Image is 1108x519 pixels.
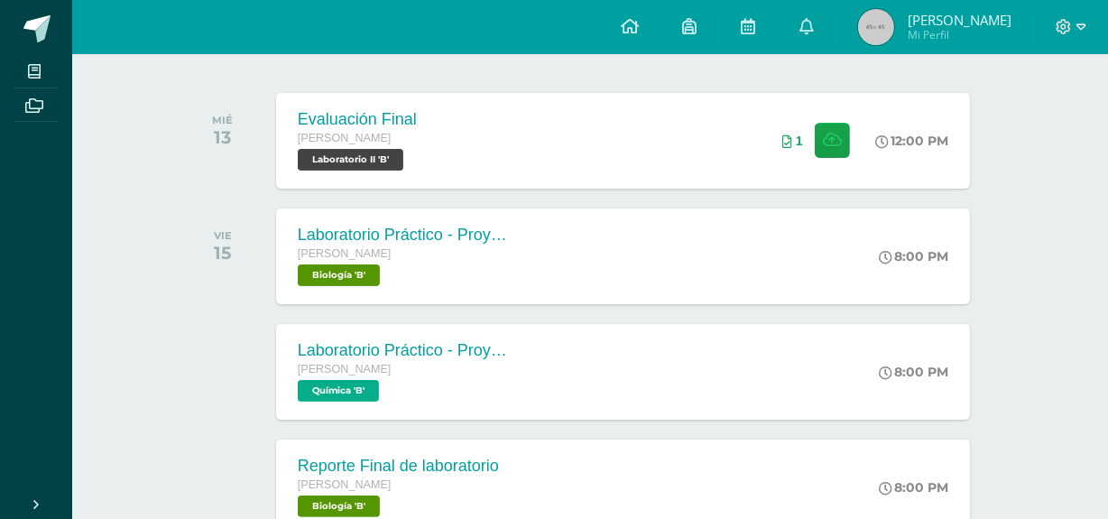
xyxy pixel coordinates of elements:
[298,380,379,402] span: Química 'B'
[298,457,499,476] div: Reporte Final de laboratorio
[858,9,894,45] img: 45x45
[879,248,948,264] div: 8:00 PM
[879,364,948,380] div: 8:00 PM
[212,126,233,148] div: 13
[298,478,392,491] span: [PERSON_NAME]
[298,247,392,260] span: [PERSON_NAME]
[796,134,803,148] span: 1
[908,27,1011,42] span: Mi Perfil
[214,229,232,242] div: VIE
[879,479,948,496] div: 8:00 PM
[298,341,514,360] div: Laboratorio Práctico - Proyecto de Unidad
[875,133,948,149] div: 12:00 PM
[298,226,514,245] div: Laboratorio Práctico - Proyecto de Unidad
[908,11,1011,29] span: [PERSON_NAME]
[212,114,233,126] div: MIÉ
[214,242,232,264] div: 15
[298,264,380,286] span: Biología 'B'
[782,134,803,148] div: Archivos entregados
[298,149,403,171] span: Laboratorio II 'B'
[298,496,380,517] span: Biología 'B'
[298,363,392,375] span: [PERSON_NAME]
[298,132,392,144] span: [PERSON_NAME]
[298,110,417,129] div: Evaluación Final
